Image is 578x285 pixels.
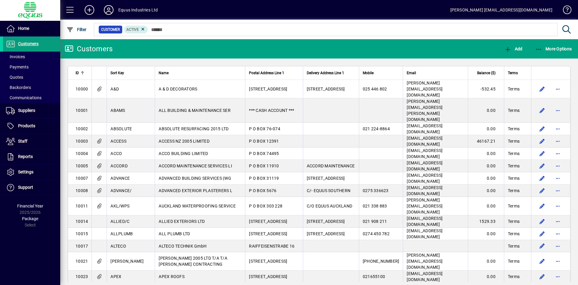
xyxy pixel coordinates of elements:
span: [EMAIL_ADDRESS][DOMAIN_NAME] [407,123,443,134]
span: [EMAIL_ADDRESS][DOMAIN_NAME] [407,173,443,184]
a: Invoices [3,52,60,62]
span: 0274 450 782 [363,231,390,236]
span: [STREET_ADDRESS] [249,231,287,236]
span: 021 224-8864 [363,126,390,131]
button: More options [553,149,563,158]
span: ALL BUILDING & MAINTENANCE SER [159,108,231,113]
button: More options [553,186,563,195]
span: P O BOX 11910 [249,163,279,168]
span: [STREET_ADDRESS] [249,259,287,264]
span: Communications [6,95,42,100]
button: More options [553,173,563,183]
div: Balance ($) [472,70,501,76]
span: Add [504,46,522,51]
span: Home [18,26,29,31]
span: Mobile [363,70,374,76]
span: C/- EQUUS SOUTHERN [307,188,351,193]
button: Edit [537,84,547,94]
button: Edit [537,217,547,226]
div: [PERSON_NAME] [EMAIL_ADDRESS][DOMAIN_NAME] [450,5,552,15]
span: Terms [508,138,520,144]
button: More options [553,161,563,171]
span: Terms [508,107,520,113]
span: Products [18,123,35,128]
span: 10000 [76,87,88,91]
button: Edit [537,173,547,183]
span: 10023 [76,274,88,279]
span: ADVANCED BUILDING SERVICES (WG [159,176,231,181]
span: APEX [110,274,121,279]
span: Terms [508,258,520,264]
span: 021655100 [363,274,385,279]
span: Payments [6,65,29,69]
button: Add [80,5,99,15]
span: [STREET_ADDRESS] [249,219,287,224]
span: [EMAIL_ADDRESS][DOMAIN_NAME] [407,136,443,147]
span: ADVANCED EXTERIOR PLASTERERS L [159,188,232,193]
span: P O BOX 31119 [249,176,279,181]
span: 10021 [76,259,88,264]
span: Customer [101,27,120,33]
span: ABAMS [110,108,125,113]
span: [EMAIL_ADDRESS][DOMAIN_NAME] [407,160,443,171]
button: Edit [537,229,547,239]
span: [STREET_ADDRESS] [307,219,345,224]
span: AUCKLAND WATERPROOFING SERVICE [159,204,236,208]
td: 0.00 [468,98,504,123]
span: ACCORD MAINTENANCE SERVICES LI [159,163,232,168]
td: 0.00 [468,197,504,215]
td: 0.00 [468,147,504,160]
span: A&D [110,87,119,91]
a: Products [3,119,60,134]
span: 10004 [76,151,88,156]
span: ADVANCE/ [110,188,132,193]
div: Mobile [363,70,399,76]
span: P O BOX 76-074 [249,126,280,131]
a: Home [3,21,60,36]
td: 0.00 [468,185,504,197]
button: More options [553,229,563,239]
span: Active [126,27,139,32]
span: Reports [18,154,33,159]
span: [PERSON_NAME][EMAIL_ADDRESS][DOMAIN_NAME] [407,198,443,214]
span: [EMAIL_ADDRESS][DOMAIN_NAME] [407,185,443,196]
span: [EMAIL_ADDRESS][DOMAIN_NAME] [407,228,443,239]
span: Terms [508,86,520,92]
span: ALTECO [110,244,126,249]
span: ALL PLUMB LTD [159,231,190,236]
span: [STREET_ADDRESS] [307,87,345,91]
span: [STREET_ADDRESS] [307,176,345,181]
button: More options [553,106,563,115]
span: Terms [508,231,520,237]
span: ALTECO TECHNIK GmbH [159,244,207,249]
span: Invoices [6,54,25,59]
span: [STREET_ADDRESS] [249,274,287,279]
div: Equus Industries Ltd [118,5,158,15]
div: ID [76,70,88,76]
span: A & D DECORATORS [159,87,197,91]
span: 10007 [76,176,88,181]
span: [EMAIL_ADDRESS][DOMAIN_NAME] [407,148,443,159]
span: P O BOX 5676 [249,188,276,193]
td: 0.00 [468,172,504,185]
span: P O BOX 74495 [249,151,279,156]
a: Staff [3,134,60,149]
a: Knowledge Base [558,1,570,21]
a: Communications [3,93,60,103]
span: APEX ROOFS [159,274,185,279]
span: Package [22,216,38,221]
span: Sort Key [110,70,124,76]
span: 025 446 802 [363,87,387,91]
span: Terms [508,188,520,194]
span: 10003 [76,139,88,144]
td: 1529.33 [468,215,504,228]
button: Edit [537,161,547,171]
span: Terms [508,243,520,249]
button: Edit [537,149,547,158]
a: Backorders [3,82,60,93]
button: Add [503,43,524,54]
button: More options [553,272,563,281]
span: P O BOX 12391 [249,139,279,144]
span: Support [18,185,33,190]
span: ADVANCE [110,176,130,181]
